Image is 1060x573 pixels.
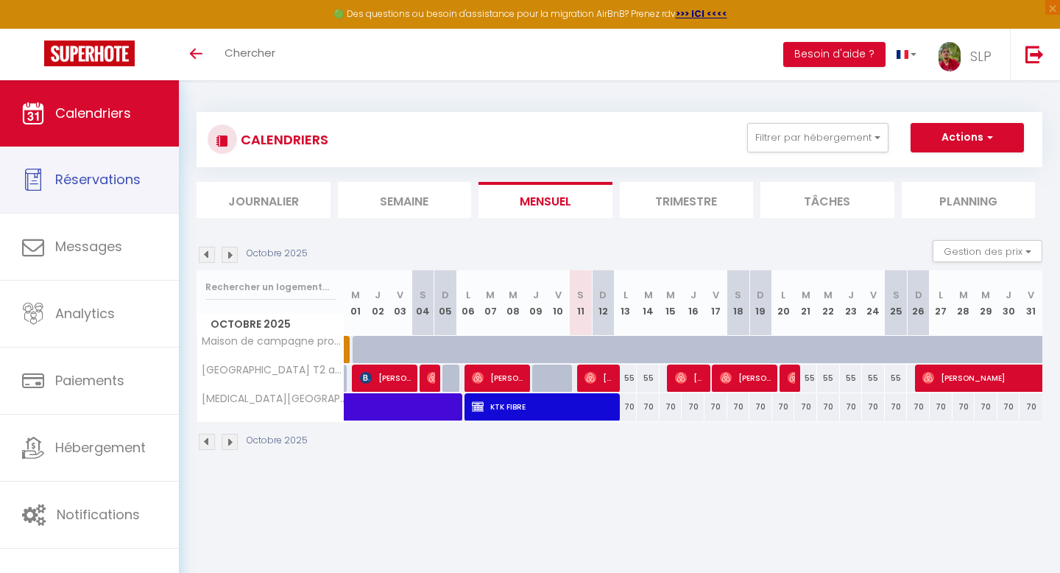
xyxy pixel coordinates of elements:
span: [PERSON_NAME] [788,364,795,392]
th: 28 [953,270,975,336]
h3: CALENDRIERS [237,123,328,156]
span: Maison de campagne proche [GEOGRAPHIC_DATA] [199,336,347,347]
span: [MEDICAL_DATA][GEOGRAPHIC_DATA] [199,393,347,404]
abbr: M [644,288,653,302]
div: 70 [817,393,840,421]
abbr: M [509,288,517,302]
abbr: J [533,288,539,302]
div: 55 [885,365,908,392]
th: 03 [389,270,412,336]
div: 70 [840,393,863,421]
a: Chercher [213,29,286,80]
abbr: M [824,288,833,302]
li: Semaine [338,182,472,218]
button: Actions [911,123,1024,152]
th: 16 [682,270,704,336]
li: Journalier [197,182,331,218]
abbr: S [893,288,900,302]
input: Rechercher un logement... [205,274,336,300]
abbr: D [599,288,607,302]
img: ... [939,42,961,71]
span: [PERSON_NAME] [720,364,773,392]
abbr: D [915,288,922,302]
th: 09 [524,270,547,336]
button: Filtrer par hébergement [747,123,888,152]
div: 70 [794,393,817,421]
div: 55 [862,365,885,392]
th: 02 [367,270,389,336]
abbr: J [1006,288,1011,302]
li: Trimestre [620,182,754,218]
th: 12 [592,270,615,336]
abbr: J [690,288,696,302]
div: 70 [615,393,637,421]
th: 10 [547,270,570,336]
span: Analytics [55,304,115,323]
div: 70 [704,393,727,421]
th: 27 [930,270,953,336]
div: 55 [840,365,863,392]
span: Messages [55,237,122,256]
div: 70 [862,393,885,421]
img: logout [1025,45,1044,63]
abbr: D [442,288,449,302]
abbr: V [870,288,877,302]
th: 07 [479,270,502,336]
span: SLP [970,47,992,66]
abbr: J [375,288,381,302]
abbr: L [781,288,785,302]
div: 70 [997,393,1020,421]
abbr: L [939,288,943,302]
th: 17 [704,270,727,336]
span: [PERSON_NAME] [360,364,413,392]
span: Octobre 2025 [197,314,344,335]
strong: >>> ICI <<<< [676,7,727,20]
div: 70 [637,393,660,421]
abbr: V [1028,288,1034,302]
li: Mensuel [478,182,612,218]
th: 06 [456,270,479,336]
th: 13 [615,270,637,336]
abbr: L [623,288,628,302]
span: [PERSON_NAME] [675,364,705,392]
abbr: M [802,288,810,302]
th: 22 [817,270,840,336]
th: 01 [344,270,367,336]
th: 31 [1020,270,1042,336]
abbr: M [351,288,360,302]
abbr: M [486,288,495,302]
abbr: M [666,288,675,302]
th: 19 [749,270,772,336]
div: 70 [975,393,997,421]
li: Planning [902,182,1036,218]
span: Paiements [55,371,124,390]
span: Chercher [225,45,275,60]
th: 04 [411,270,434,336]
abbr: L [466,288,470,302]
abbr: M [959,288,968,302]
img: Super Booking [44,41,135,66]
div: 70 [907,393,930,421]
div: 70 [930,393,953,421]
div: 70 [749,393,772,421]
abbr: D [757,288,764,302]
span: Calendriers [55,104,131,122]
span: Hébergement [55,438,146,457]
th: 29 [975,270,997,336]
div: 70 [727,393,750,421]
th: 11 [569,270,592,336]
span: [GEOGRAPHIC_DATA] T2 avec terrasse. [199,365,347,376]
li: Tâches [760,182,894,218]
abbr: V [555,288,562,302]
p: Octobre 2025 [247,434,308,448]
div: 70 [682,393,704,421]
div: 55 [615,365,637,392]
th: 05 [434,270,457,336]
th: 26 [907,270,930,336]
abbr: S [420,288,426,302]
span: KTK FIBRE [472,393,616,421]
button: Gestion des prix [933,240,1042,262]
th: 25 [885,270,908,336]
div: 70 [953,393,975,421]
abbr: M [981,288,990,302]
